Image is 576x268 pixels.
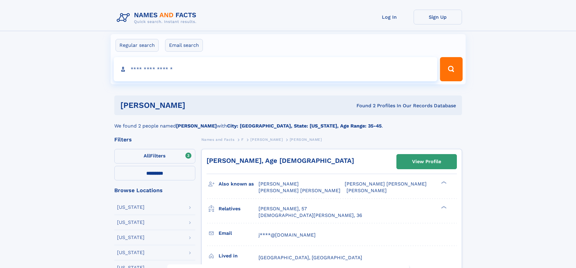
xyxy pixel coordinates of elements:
[412,155,441,169] div: View Profile
[241,137,244,142] span: F
[114,10,201,26] img: Logo Names and Facts
[259,205,307,212] a: [PERSON_NAME], 57
[117,205,145,210] div: [US_STATE]
[114,115,462,130] div: We found 2 people named with .
[440,181,447,185] div: ❯
[114,188,195,193] div: Browse Locations
[250,137,283,142] span: [PERSON_NAME]
[345,181,427,187] span: [PERSON_NAME] [PERSON_NAME]
[219,204,259,214] h3: Relatives
[440,57,462,81] button: Search Button
[290,137,322,142] span: [PERSON_NAME]
[271,102,456,109] div: Found 2 Profiles In Our Records Database
[116,39,159,52] label: Regular search
[117,235,145,240] div: [US_STATE]
[114,57,438,81] input: search input
[120,102,271,109] h1: [PERSON_NAME]
[117,220,145,225] div: [US_STATE]
[114,149,195,163] label: Filters
[259,212,362,219] a: [DEMOGRAPHIC_DATA][PERSON_NAME], 36
[241,136,244,143] a: F
[250,136,283,143] a: [PERSON_NAME]
[176,123,217,129] b: [PERSON_NAME]
[365,10,414,24] a: Log In
[207,157,354,164] a: [PERSON_NAME], Age [DEMOGRAPHIC_DATA]
[227,123,382,129] b: City: [GEOGRAPHIC_DATA], State: [US_STATE], Age Range: 35-45
[114,137,195,142] div: Filters
[259,188,340,193] span: [PERSON_NAME] [PERSON_NAME]
[219,179,259,189] h3: Also known as
[144,153,150,159] span: All
[165,39,203,52] label: Email search
[414,10,462,24] a: Sign Up
[440,205,447,209] div: ❯
[397,154,457,169] a: View Profile
[259,255,362,260] span: [GEOGRAPHIC_DATA], [GEOGRAPHIC_DATA]
[219,228,259,238] h3: Email
[347,188,387,193] span: [PERSON_NAME]
[259,181,299,187] span: [PERSON_NAME]
[201,136,235,143] a: Names and Facts
[117,250,145,255] div: [US_STATE]
[219,251,259,261] h3: Lived in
